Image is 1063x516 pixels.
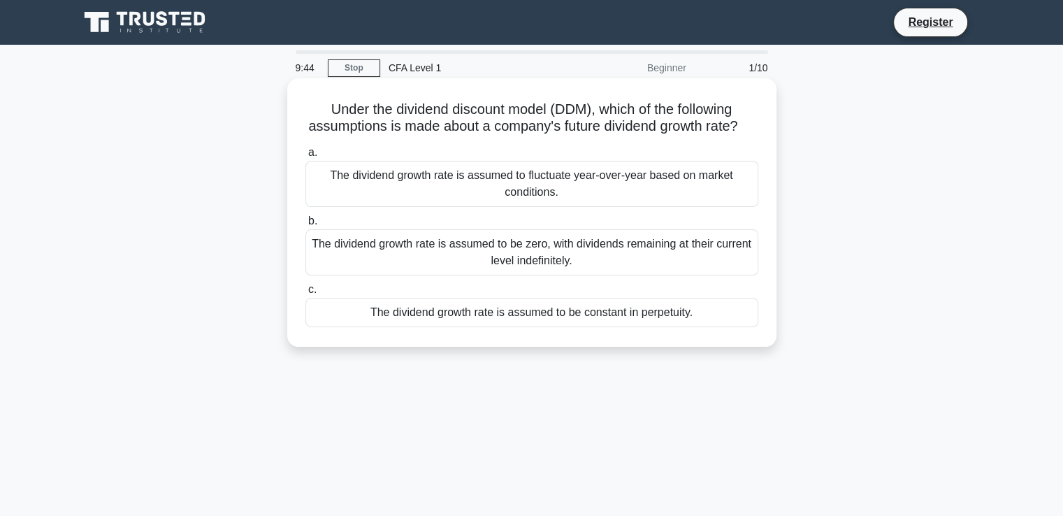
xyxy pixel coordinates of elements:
a: Register [899,13,961,31]
div: The dividend growth rate is assumed to be constant in perpetuity. [305,298,758,327]
div: 1/10 [695,54,776,82]
div: Beginner [572,54,695,82]
a: Stop [328,59,380,77]
div: The dividend growth rate is assumed to be zero, with dividends remaining at their current level i... [305,229,758,275]
div: CFA Level 1 [380,54,572,82]
span: c. [308,283,317,295]
span: a. [308,146,317,158]
div: The dividend growth rate is assumed to fluctuate year-over-year based on market conditions. [305,161,758,207]
span: b. [308,215,317,227]
h5: Under the dividend discount model (DDM), which of the following assumptions is made about a compa... [304,101,760,136]
div: 9:44 [287,54,328,82]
